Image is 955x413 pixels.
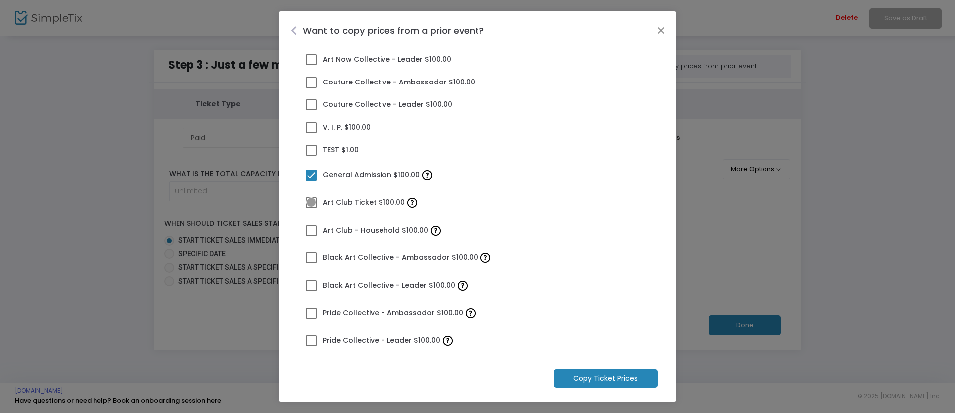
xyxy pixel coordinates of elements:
span: Pride Collective - Leader $100.00 [321,335,455,345]
span: Pride Collective - Ambassador $100.00 [321,308,478,318]
img: question-mark [466,308,476,318]
img: question-mark [431,226,441,236]
img: question-mark [480,253,490,263]
span: TEST $1.00 [321,145,359,155]
img: question-mark [422,170,432,180]
span: Art Club Ticket $100.00 [321,197,420,207]
span: Art Now Collective - Leader $100.00 [321,54,451,64]
m-button: Copy Ticket Prices [554,369,658,388]
h4: Want to copy prices from a prior event? [303,24,484,37]
span: General Admission $100.00 [321,170,435,180]
img: question-mark [443,336,453,346]
span: Couture Collective - Leader $100.00 [321,99,452,109]
span: Black Art Collective - Leader $100.00 [321,280,470,290]
button: Close [655,24,668,37]
span: Art Club - Household $100.00 [321,225,443,235]
span: Black Art Collective - Ambassador $100.00 [321,252,493,262]
span: V. I. P. $100.00 [321,122,371,132]
img: question-mark [458,281,468,291]
span: Couture Collective - Ambassador $100.00 [321,77,475,87]
img: question-mark [407,198,417,208]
